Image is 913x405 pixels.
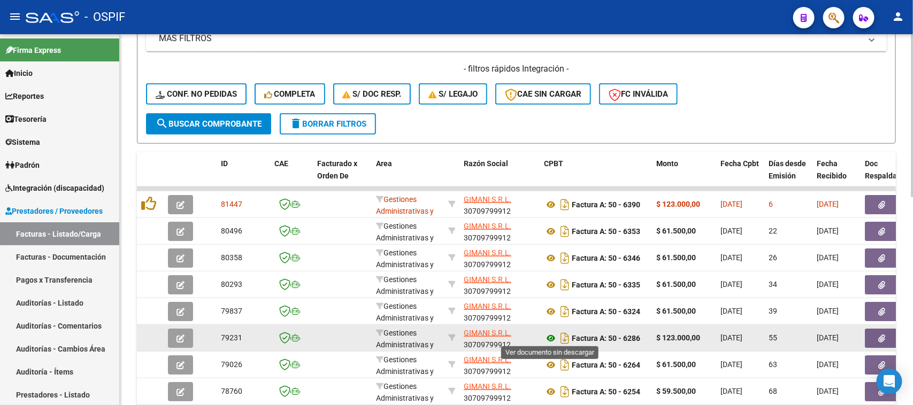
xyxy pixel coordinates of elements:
span: CPBT [544,159,563,168]
span: S/ legajo [428,89,478,99]
i: Descargar documento [558,223,572,240]
mat-panel-title: MAS FILTROS [159,33,861,44]
strong: Factura A: 50 - 6254 [572,387,640,396]
span: 78760 [221,387,242,395]
span: 79026 [221,360,242,369]
span: [DATE] [817,360,839,369]
strong: $ 123.000,00 [656,333,700,342]
span: 39 [769,307,777,315]
mat-icon: person [892,10,904,23]
span: [DATE] [817,280,839,289]
span: FC Inválida [609,89,668,99]
button: Buscar Comprobante [146,113,271,135]
span: Sistema [5,136,40,148]
datatable-header-cell: ID [217,152,270,199]
span: [DATE] [817,387,839,395]
span: 34 [769,280,777,289]
div: 30709799912 [464,247,535,269]
span: Fecha Recibido [817,159,847,180]
strong: $ 61.500,00 [656,227,696,235]
div: 30709799912 [464,380,535,403]
datatable-header-cell: CPBT [540,152,652,199]
span: 81447 [221,200,242,208]
span: CAE SIN CARGAR [505,89,581,99]
div: 30709799912 [464,327,535,349]
span: Padrón [5,159,40,171]
button: S/ Doc Resp. [333,83,411,105]
button: S/ legajo [419,83,487,105]
datatable-header-cell: Razón Social [459,152,540,199]
span: [DATE] [720,227,742,235]
strong: Factura A: 50 - 6264 [572,361,640,369]
datatable-header-cell: Monto [652,152,716,199]
i: Descargar documento [558,356,572,373]
i: Descargar documento [558,250,572,267]
span: ID [221,159,228,168]
span: 6 [769,200,773,208]
span: GIMANI S.R.L. [464,382,511,391]
span: Facturado x Orden De [317,159,357,180]
span: [DATE] [720,387,742,395]
span: [DATE] [817,253,839,262]
span: [DATE] [817,200,839,208]
span: Gestiones Administrativas y Otros [376,222,434,255]
datatable-header-cell: Fecha Cpbt [716,152,764,199]
strong: Factura A: 50 - 6353 [572,227,640,236]
span: 26 [769,253,777,262]
button: Conf. no pedidas [146,83,247,105]
strong: Factura A: 50 - 6390 [572,200,640,209]
span: 80496 [221,227,242,235]
span: - OSPIF [85,5,125,29]
strong: Factura A: 50 - 6335 [572,281,640,289]
span: Tesorería [5,113,47,125]
span: [DATE] [720,360,742,369]
span: GIMANI S.R.L. [464,275,511,284]
span: Monto [656,159,678,168]
mat-expansion-panel-header: MAS FILTROS [146,26,887,51]
strong: Factura A: 50 - 6346 [572,254,640,262]
strong: $ 61.500,00 [656,280,696,289]
button: FC Inválida [599,83,678,105]
i: Descargar documento [558,276,572,293]
span: Reportes [5,90,44,102]
span: [DATE] [720,333,742,342]
span: Borrar Filtros [289,119,366,129]
span: Gestiones Administrativas y Otros [376,275,434,308]
span: 80293 [221,280,242,289]
datatable-header-cell: Area [372,152,444,199]
span: Gestiones Administrativas y Otros [376,355,434,388]
strong: $ 123.000,00 [656,200,700,208]
i: Descargar documento [558,383,572,400]
span: [DATE] [720,280,742,289]
span: Area [376,159,392,168]
button: Completa [255,83,325,105]
span: Buscar Comprobante [156,119,262,129]
span: GIMANI S.R.L. [464,302,511,310]
mat-icon: menu [9,10,21,23]
datatable-header-cell: Fecha Recibido [812,152,861,199]
strong: Factura A: 50 - 6286 [572,334,640,342]
div: Open Intercom Messenger [877,369,902,394]
span: CAE [274,159,288,168]
span: [DATE] [720,253,742,262]
span: [DATE] [817,227,839,235]
span: Días desde Emisión [769,159,806,180]
i: Descargar documento [558,196,572,213]
datatable-header-cell: Facturado x Orden De [313,152,372,199]
span: Integración (discapacidad) [5,182,104,194]
strong: $ 61.500,00 [656,253,696,262]
span: 63 [769,360,777,369]
span: 80358 [221,253,242,262]
span: GIMANI S.R.L. [464,222,511,230]
span: GIMANI S.R.L. [464,195,511,204]
div: 30709799912 [464,274,535,296]
span: Completa [264,89,316,99]
span: [DATE] [720,200,742,208]
strong: $ 59.500,00 [656,387,696,395]
div: 30709799912 [464,193,535,216]
span: 79837 [221,307,242,315]
strong: Factura A: 50 - 6324 [572,307,640,316]
button: Borrar Filtros [280,113,376,135]
span: Doc Respaldatoria [865,159,913,180]
datatable-header-cell: Días desde Emisión [764,152,812,199]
